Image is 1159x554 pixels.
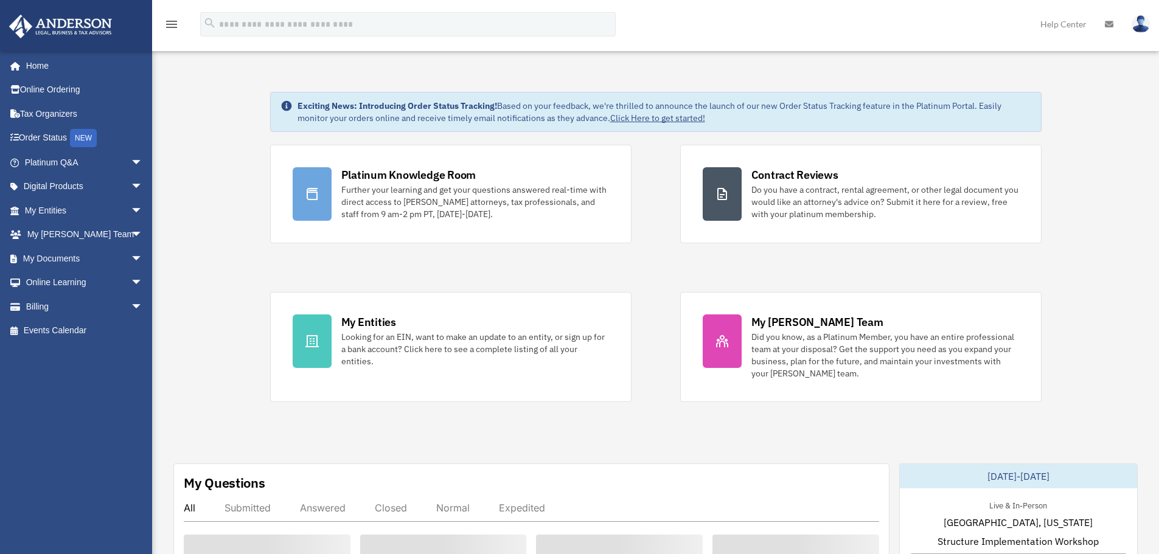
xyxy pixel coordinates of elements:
div: All [184,502,195,514]
div: Do you have a contract, rental agreement, or other legal document you would like an attorney's ad... [751,184,1019,220]
div: Based on your feedback, we're thrilled to announce the launch of our new Order Status Tracking fe... [298,100,1031,124]
a: Contract Reviews Do you have a contract, rental agreement, or other legal document you would like... [680,145,1042,243]
div: Submitted [224,502,271,514]
span: arrow_drop_down [131,246,155,271]
div: My Entities [341,314,396,330]
span: arrow_drop_down [131,271,155,296]
span: arrow_drop_down [131,175,155,199]
div: Normal [436,502,470,514]
span: arrow_drop_down [131,294,155,319]
i: search [203,16,217,30]
div: Did you know, as a Platinum Member, you have an entire professional team at your disposal? Get th... [751,331,1019,379]
a: Billingarrow_drop_down [9,294,161,319]
a: Click Here to get started! [610,113,705,123]
a: My Entitiesarrow_drop_down [9,198,161,223]
a: My [PERSON_NAME] Teamarrow_drop_down [9,223,161,247]
div: Closed [375,502,407,514]
span: Structure Implementation Workshop [938,534,1099,549]
a: Platinum Knowledge Room Further your learning and get your questions answered real-time with dire... [270,145,632,243]
img: User Pic [1132,15,1150,33]
span: arrow_drop_down [131,150,155,175]
a: My Documentsarrow_drop_down [9,246,161,271]
a: Home [9,54,155,78]
div: Further your learning and get your questions answered real-time with direct access to [PERSON_NAM... [341,184,609,220]
div: [DATE]-[DATE] [900,464,1137,488]
a: Tax Organizers [9,102,161,126]
a: menu [164,21,179,32]
strong: Exciting News: Introducing Order Status Tracking! [298,100,497,111]
div: NEW [70,129,97,147]
div: My [PERSON_NAME] Team [751,314,883,330]
a: Online Ordering [9,78,161,102]
div: Contract Reviews [751,167,838,182]
i: menu [164,17,179,32]
a: Digital Productsarrow_drop_down [9,175,161,199]
div: My Questions [184,474,265,492]
span: arrow_drop_down [131,223,155,248]
a: Platinum Q&Aarrow_drop_down [9,150,161,175]
a: My Entities Looking for an EIN, want to make an update to an entity, or sign up for a bank accoun... [270,292,632,402]
a: My [PERSON_NAME] Team Did you know, as a Platinum Member, you have an entire professional team at... [680,292,1042,402]
span: [GEOGRAPHIC_DATA], [US_STATE] [944,515,1093,530]
div: Live & In-Person [980,498,1057,511]
div: Platinum Knowledge Room [341,167,476,182]
div: Answered [300,502,346,514]
div: Expedited [499,502,545,514]
span: arrow_drop_down [131,198,155,223]
a: Online Learningarrow_drop_down [9,271,161,295]
a: Order StatusNEW [9,126,161,151]
div: Looking for an EIN, want to make an update to an entity, or sign up for a bank account? Click her... [341,331,609,367]
a: Events Calendar [9,319,161,343]
img: Anderson Advisors Platinum Portal [5,15,116,38]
